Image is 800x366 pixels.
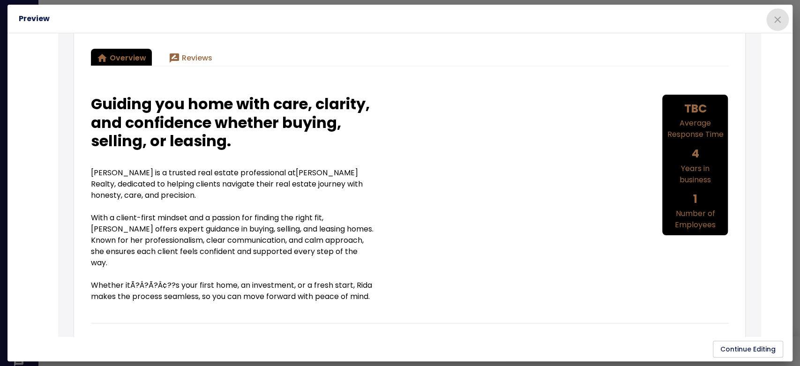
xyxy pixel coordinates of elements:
[169,52,212,65] span: Reviews
[665,190,725,208] h6: 1
[665,145,725,163] h6: 4
[665,100,725,118] h6: TBC
[91,167,374,302] p: [PERSON_NAME] is a trusted real estate professional at[PERSON_NAME] Realty, dedicated to helping ...
[766,8,789,31] button: close
[713,341,783,358] button: Continue Editing
[665,118,725,140] p: Calculated by Souqh
[720,344,776,355] span: Continue Editing
[19,12,781,25] h6: Preview
[665,163,725,186] p: Years in business
[91,95,374,150] h4: Guiding you home with care, clarity, and confidence whether buying, selling, or leasing.
[97,52,146,65] span: Overview
[665,208,725,231] p: Number of Employees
